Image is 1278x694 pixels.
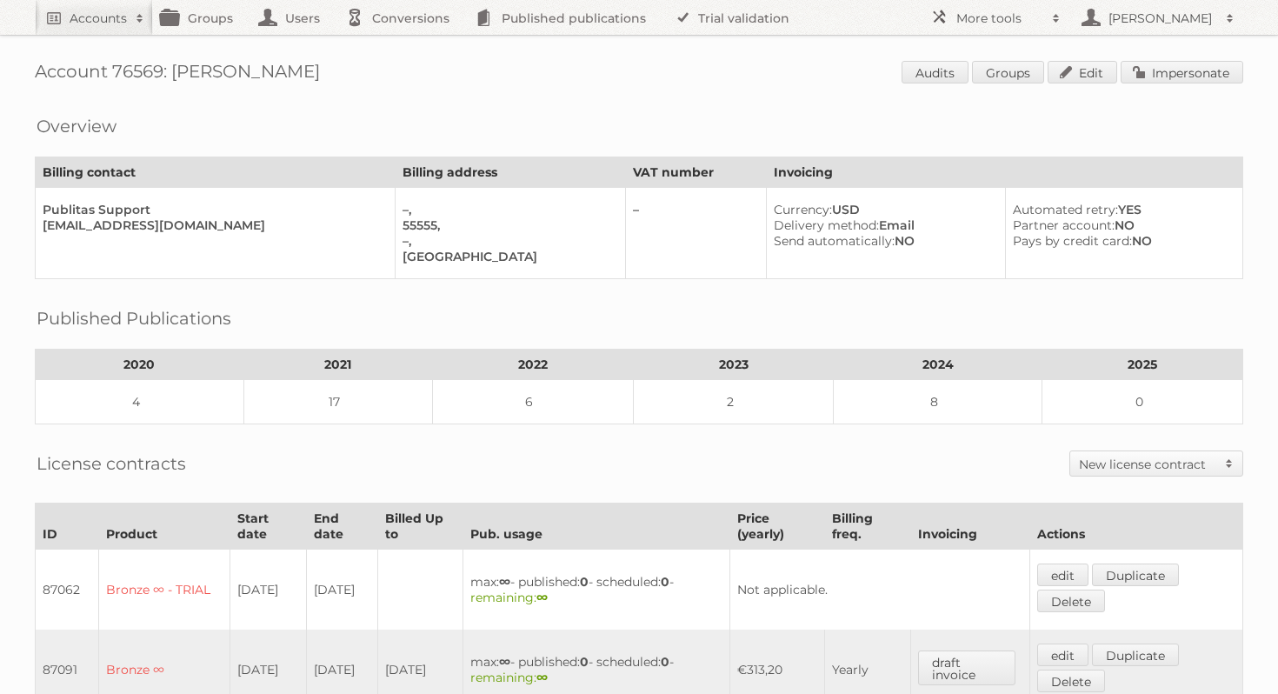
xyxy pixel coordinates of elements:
span: remaining: [470,590,548,605]
a: Impersonate [1121,61,1243,83]
td: 0 [1042,380,1243,424]
a: edit [1037,564,1088,586]
td: Bronze ∞ - TRIAL [99,550,230,631]
div: YES [1013,202,1228,217]
div: [GEOGRAPHIC_DATA] [403,249,611,264]
a: Delete [1037,590,1105,612]
td: 8 [834,380,1042,424]
a: Duplicate [1092,564,1179,586]
td: 2 [633,380,834,424]
th: Pub. usage [463,504,729,550]
td: [DATE] [230,550,307,631]
a: Delete [1037,670,1105,692]
th: 2020 [36,350,244,380]
th: 2025 [1042,350,1243,380]
span: Currency: [774,202,832,217]
span: Automated retry: [1013,202,1118,217]
strong: ∞ [536,670,548,685]
div: Email [774,217,991,233]
a: edit [1037,644,1088,666]
th: Product [99,504,230,550]
span: remaining: [470,670,548,685]
a: Audits [902,61,968,83]
strong: 0 [661,574,669,590]
th: Price (yearly) [729,504,825,550]
td: 4 [36,380,244,424]
th: Invoicing [910,504,1030,550]
strong: ∞ [499,654,510,670]
span: Send automatically: [774,233,895,249]
div: –, [403,202,611,217]
div: NO [1013,217,1228,233]
div: NO [1013,233,1228,249]
div: 55555, [403,217,611,233]
th: End date [307,504,378,550]
span: Delivery method: [774,217,879,233]
th: Billed Up to [377,504,463,550]
th: Invoicing [767,157,1243,188]
th: 2022 [432,350,633,380]
h2: Accounts [70,10,127,27]
a: draft invoice [918,651,1016,685]
strong: 0 [661,654,669,670]
th: ID [36,504,99,550]
strong: ∞ [499,574,510,590]
div: USD [774,202,991,217]
div: [EMAIL_ADDRESS][DOMAIN_NAME] [43,217,381,233]
th: Billing freq. [825,504,911,550]
a: Groups [972,61,1044,83]
strong: 0 [580,574,589,590]
div: NO [774,233,991,249]
th: Billing address [395,157,625,188]
td: 6 [432,380,633,424]
td: 87062 [36,550,99,631]
th: 2024 [834,350,1042,380]
td: 17 [243,380,432,424]
td: max: - published: - scheduled: - [463,550,729,631]
strong: ∞ [536,590,548,605]
h2: More tools [956,10,1043,27]
h2: New license contract [1079,456,1216,473]
td: [DATE] [307,550,378,631]
a: Duplicate [1092,644,1179,666]
h2: License contracts [37,450,186,477]
h2: Published Publications [37,305,231,331]
th: Start date [230,504,307,550]
div: –, [403,233,611,249]
th: 2023 [633,350,834,380]
span: Pays by credit card: [1013,233,1132,249]
h1: Account 76569: [PERSON_NAME] [35,61,1243,87]
th: VAT number [626,157,767,188]
th: 2021 [243,350,432,380]
th: Billing contact [36,157,396,188]
span: Partner account: [1013,217,1115,233]
span: Toggle [1216,451,1242,476]
h2: Overview [37,113,116,139]
th: Actions [1030,504,1243,550]
a: New license contract [1070,451,1242,476]
h2: [PERSON_NAME] [1104,10,1217,27]
a: Edit [1048,61,1117,83]
td: – [626,188,767,279]
td: Not applicable. [729,550,1030,631]
div: Publitas Support [43,202,381,217]
strong: 0 [580,654,589,670]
